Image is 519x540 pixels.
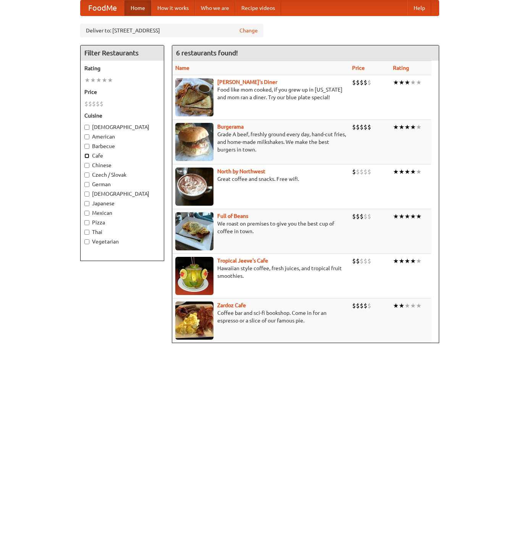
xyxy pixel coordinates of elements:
[399,78,404,87] li: ★
[360,301,364,310] li: $
[404,123,410,131] li: ★
[90,76,96,84] li: ★
[410,257,416,265] li: ★
[175,220,346,235] p: We roast on premises to give you the best cup of coffee in town.
[84,190,160,198] label: [DEMOGRAPHIC_DATA]
[84,133,160,140] label: American
[84,152,160,160] label: Cafe
[100,100,103,108] li: $
[410,123,416,131] li: ★
[175,264,346,280] p: Hawaiian style coffee, fresh juices, and tropical fruit smoothies.
[84,192,89,197] input: [DEMOGRAPHIC_DATA]
[84,239,89,244] input: Vegetarian
[175,309,346,324] p: Coffee bar and sci-fi bookshop. Come in for an espresso or a slice of our famous pie.
[84,144,89,149] input: Barbecue
[360,257,364,265] li: $
[217,258,268,264] b: Tropical Jeeve's Cafe
[407,0,431,16] a: Help
[217,302,246,308] a: Zardoz Cafe
[84,153,89,158] input: Cafe
[176,49,238,56] ng-pluralize: 6 restaurants found!
[399,257,404,265] li: ★
[217,213,248,219] a: Full of Beans
[151,0,195,16] a: How it works
[367,78,371,87] li: $
[84,142,160,150] label: Barbecue
[399,301,404,310] li: ★
[217,124,244,130] a: Burgerama
[393,65,409,71] a: Rating
[393,123,399,131] li: ★
[356,212,360,221] li: $
[399,168,404,176] li: ★
[404,78,410,87] li: ★
[364,212,367,221] li: $
[393,212,399,221] li: ★
[367,212,371,221] li: $
[360,168,364,176] li: $
[410,78,416,87] li: ★
[352,123,356,131] li: $
[175,168,213,206] img: north.jpg
[92,100,96,108] li: $
[88,100,92,108] li: $
[364,78,367,87] li: $
[356,123,360,131] li: $
[352,257,356,265] li: $
[404,212,410,221] li: ★
[356,257,360,265] li: $
[80,24,264,37] div: Deliver to: [STREET_ADDRESS]
[367,168,371,176] li: $
[175,175,346,183] p: Great coffee and snacks. Free wifi.
[404,168,410,176] li: ★
[404,257,410,265] li: ★
[84,171,160,179] label: Czech / Slovak
[84,76,90,84] li: ★
[352,78,356,87] li: $
[84,161,160,169] label: Chinese
[84,182,89,187] input: German
[175,131,346,153] p: Grade A beef, freshly ground every day, hand-cut fries, and home-made milkshakes. We make the bes...
[364,301,367,310] li: $
[393,301,399,310] li: ★
[84,64,160,72] h5: Rating
[124,0,151,16] a: Home
[195,0,235,16] a: Who we are
[360,123,364,131] li: $
[356,301,360,310] li: $
[84,88,160,96] h5: Price
[96,76,102,84] li: ★
[367,257,371,265] li: $
[352,168,356,176] li: $
[84,238,160,245] label: Vegetarian
[175,301,213,340] img: zardoz.jpg
[84,200,160,207] label: Japanese
[393,257,399,265] li: ★
[410,301,416,310] li: ★
[352,65,365,71] a: Price
[352,212,356,221] li: $
[367,301,371,310] li: $
[84,163,89,168] input: Chinese
[84,172,89,177] input: Czech / Slovak
[356,78,360,87] li: $
[416,168,422,176] li: ★
[107,76,113,84] li: ★
[175,78,213,116] img: sallys.jpg
[81,0,124,16] a: FoodMe
[360,212,364,221] li: $
[239,27,258,34] a: Change
[393,78,399,87] li: ★
[84,209,160,217] label: Mexican
[410,212,416,221] li: ★
[364,257,367,265] li: $
[217,168,265,174] a: North by Northwest
[364,168,367,176] li: $
[84,112,160,119] h5: Cuisine
[356,168,360,176] li: $
[404,301,410,310] li: ★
